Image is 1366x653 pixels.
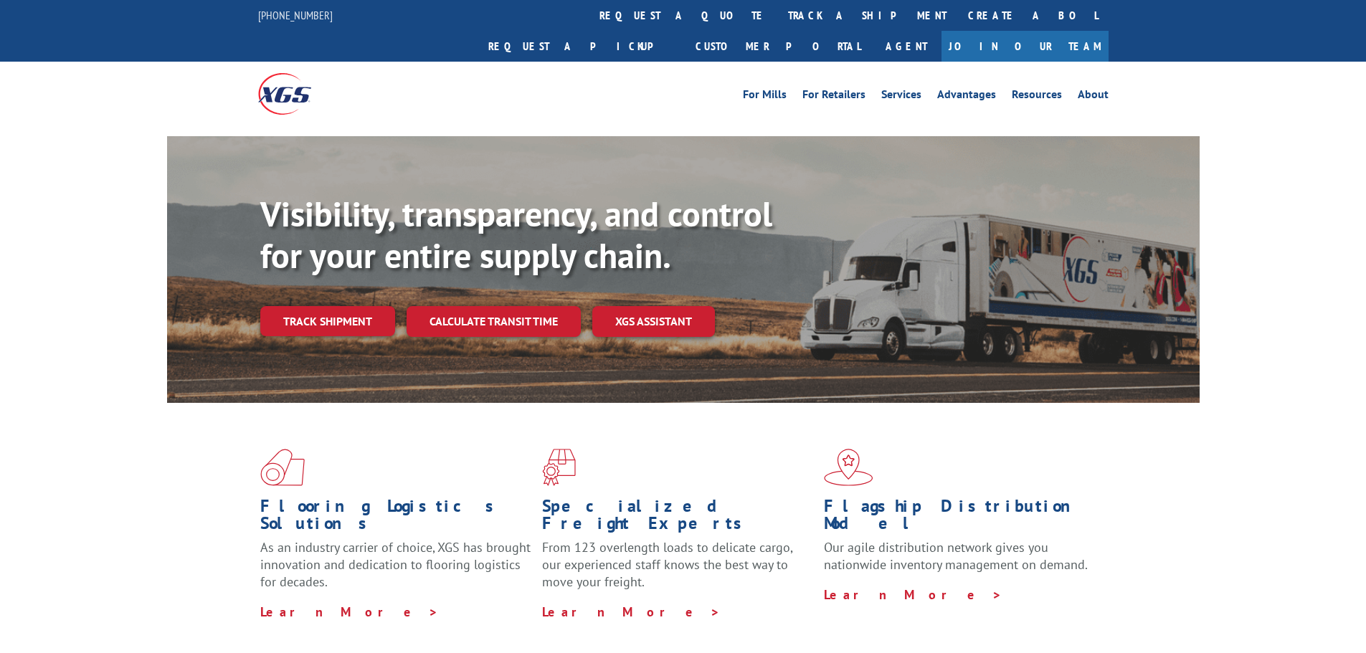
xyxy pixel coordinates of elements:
a: Agent [871,31,942,62]
a: For Retailers [802,89,865,105]
a: Services [881,89,921,105]
span: Our agile distribution network gives you nationwide inventory management on demand. [824,539,1088,573]
a: Calculate transit time [407,306,581,337]
img: xgs-icon-total-supply-chain-intelligence-red [260,449,305,486]
p: From 123 overlength loads to delicate cargo, our experienced staff knows the best way to move you... [542,539,813,603]
a: Join Our Team [942,31,1109,62]
h1: Flagship Distribution Model [824,497,1095,539]
a: Learn More > [260,604,439,620]
a: About [1078,89,1109,105]
h1: Flooring Logistics Solutions [260,497,531,539]
a: XGS ASSISTANT [592,306,715,337]
a: Advantages [937,89,996,105]
span: As an industry carrier of choice, XGS has brought innovation and dedication to flooring logistics... [260,539,531,590]
h1: Specialized Freight Experts [542,497,813,539]
img: xgs-icon-focused-on-flooring-red [542,449,576,486]
a: For Mills [743,89,787,105]
b: Visibility, transparency, and control for your entire supply chain. [260,191,772,277]
a: [PHONE_NUMBER] [258,8,333,22]
img: xgs-icon-flagship-distribution-model-red [824,449,873,486]
a: Track shipment [260,306,395,336]
a: Learn More > [542,604,721,620]
a: Customer Portal [685,31,871,62]
a: Request a pickup [478,31,685,62]
a: Learn More > [824,586,1002,603]
a: Resources [1012,89,1062,105]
